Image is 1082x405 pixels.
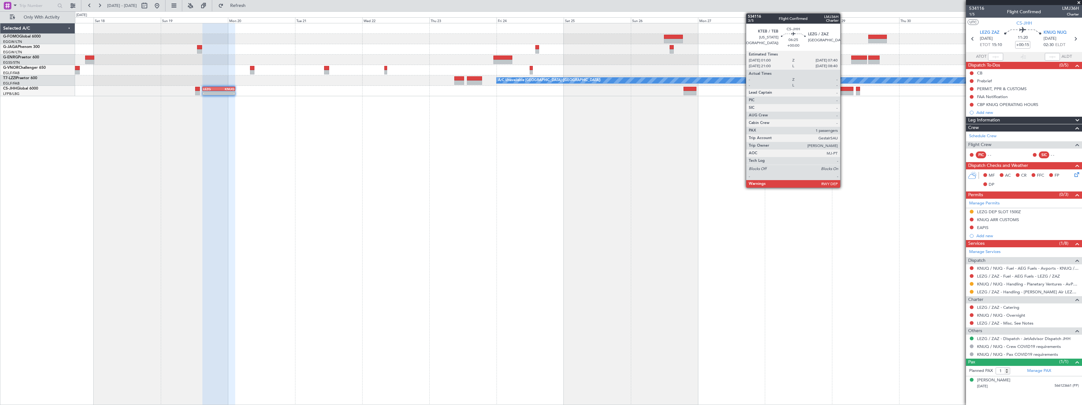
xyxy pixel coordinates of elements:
span: G-FOMO [3,35,19,38]
a: KNUQ / NUQ - Crew COVID19 requirements [977,344,1061,349]
div: CB [977,70,982,76]
span: CR [1021,173,1027,179]
div: Sun 26 [631,17,698,23]
span: [DATE] - [DATE] [107,3,137,9]
div: KNUQ ARR CUSTOMS [977,217,1019,222]
span: 11:20 [1018,35,1028,41]
span: FP [1055,173,1059,179]
button: Refresh [215,1,253,11]
a: EGGW/LTN [3,50,22,55]
a: LEZG / ZAZ - Misc. See Notes [977,320,1033,326]
div: Sat 18 [94,17,161,23]
input: Trip Number [19,1,55,10]
div: Sat 25 [564,17,631,23]
div: Sun 19 [161,17,228,23]
button: UTC [968,19,979,25]
span: [DATE] [977,384,988,389]
span: 534116 [969,5,984,12]
span: ETOT [980,42,990,48]
a: G-JAGAPhenom 300 [3,45,40,49]
span: Leg Information [968,117,1000,124]
span: Services [968,240,985,247]
a: G-FOMOGlobal 6000 [3,35,41,38]
a: KNUQ / NUQ - Handling - Planetary Ventures - AvPorts FBO KNUQ / NUQ [977,281,1079,287]
div: LEZG DEP SLOT 1500Z [977,209,1021,214]
span: Pax [968,359,975,366]
a: KNUQ / NUQ - Fuel - AEG Fuels - Avports - KNUQ / NUQ [977,266,1079,271]
a: LEZG / ZAZ - Handling - [PERSON_NAME] Air LEZG / ZAZ [977,289,1079,295]
a: EGGW/LTN [3,39,22,44]
div: EAPIS [977,225,988,230]
span: CS-JHH [1016,20,1032,26]
a: KNUQ / NUQ - Overnight [977,313,1025,318]
a: LEZG / ZAZ - Dispatch - JetAdvisor Dispatch JHH [977,336,1071,341]
span: G-ENRG [3,56,18,59]
span: Dispatch Checks and Weather [968,162,1028,169]
div: Add new [976,110,1079,115]
span: Refresh [225,3,251,8]
a: LEZG / ZAZ - Fuel - AEG Fuels - LEZG / ZAZ [977,273,1060,279]
div: PIC [976,151,986,158]
div: Tue 21 [295,17,362,23]
div: PERMIT, PPR & CUSTOMS [977,86,1027,91]
span: Crew [968,124,979,132]
a: KNUQ / NUQ - Pax COVID19 requirements [977,352,1058,357]
a: T7-LZZIPraetor 600 [3,76,37,80]
div: - - [1051,152,1065,158]
div: Thu 30 [899,17,966,23]
span: Permits [968,191,983,199]
div: [DATE] [76,13,87,18]
a: Schedule Crew [969,133,997,139]
a: CS-JHHGlobal 6000 [3,87,38,91]
label: Planned PAX [969,368,993,374]
input: --:-- [988,53,1003,61]
span: 566123661 (PP) [1055,383,1079,389]
span: Charter [1062,12,1079,17]
span: KNUQ NUQ [1044,30,1067,36]
div: - [219,91,235,95]
span: LEZG ZAZ [980,30,999,36]
span: Dispatch To-Dos [968,62,1000,69]
div: Add new [976,233,1079,238]
span: [DATE] [1044,36,1056,42]
div: SIC [1039,151,1049,158]
a: EGLF/FAB [3,71,20,75]
div: Prebrief [977,78,992,84]
span: MF [989,173,995,179]
div: Flight Confirmed [1007,9,1041,15]
a: EGLF/FAB [3,81,20,86]
span: LMJ36H [1062,5,1079,12]
span: DP [989,182,994,188]
a: EGSS/STN [3,60,20,65]
a: Manage PAX [1027,368,1051,374]
div: CBP KNUQ OPERATING HOURS [977,102,1038,107]
span: 1/5 [969,12,984,17]
span: Others [968,327,982,335]
span: ELDT [1055,42,1065,48]
div: Tue 28 [765,17,832,23]
span: Flight Crew [968,141,992,149]
a: G-ENRGPraetor 600 [3,56,39,59]
div: Mon 20 [228,17,295,23]
a: Manage Services [969,249,1001,255]
span: (0/3) [1059,191,1068,198]
div: FAA Notification [977,94,1008,99]
div: [PERSON_NAME] [977,377,1010,384]
span: CS-JHH [3,87,17,91]
div: Thu 23 [429,17,497,23]
span: (1/1) [1059,358,1068,365]
span: 15:10 [992,42,1002,48]
span: (0/5) [1059,62,1068,68]
div: KNUQ [219,87,235,91]
div: Mon 27 [698,17,765,23]
span: AC [1005,173,1011,179]
div: LEZG [203,87,219,91]
a: Manage Permits [969,200,1000,207]
button: Only With Activity [7,12,68,22]
a: G-VNORChallenger 650 [3,66,46,70]
span: T7-LZZI [3,76,16,80]
span: ALDT [1062,54,1072,60]
div: A/C Unavailable [GEOGRAPHIC_DATA] ([GEOGRAPHIC_DATA]) [498,76,601,85]
a: LFPB/LBG [3,91,20,96]
span: (1/8) [1059,240,1068,247]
